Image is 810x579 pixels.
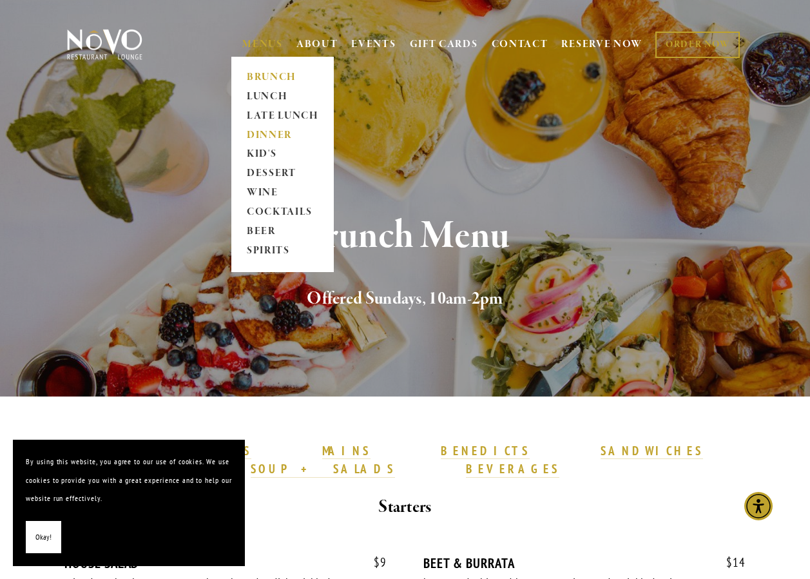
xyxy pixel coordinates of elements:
strong: BENEDICTS [441,443,530,458]
a: SPIRITS [242,242,323,261]
strong: MAINS [322,443,371,458]
section: Cookie banner [13,440,245,566]
a: BEER [242,222,323,242]
a: KID'S [242,145,323,164]
span: $ [726,554,733,570]
a: LUNCH [242,87,323,106]
div: BEET & BURRATA [423,555,746,571]
a: DINNER [242,126,323,145]
a: GIFT CARDS [410,32,478,57]
a: LATE LUNCH [242,106,323,126]
a: COCKTAILS [242,203,323,222]
div: Accessibility Menu [744,492,773,520]
p: By using this website, you agree to our use of cookies. We use cookies to provide you with a grea... [26,453,232,508]
span: 14 [713,555,746,570]
button: Okay! [26,521,61,554]
a: CONTACT [492,32,548,57]
span: $ [374,554,380,570]
h2: Offered Sundays, 10am-2pm [85,286,725,313]
a: BENEDICTS [441,443,530,460]
a: SANDWICHES [601,443,704,460]
a: ABOUT [296,38,338,51]
strong: SANDWICHES [601,443,704,458]
a: EVENTS [351,38,396,51]
a: DESSERT [242,164,323,184]
strong: SOUP + SALADS [251,461,395,476]
a: MENUS [242,38,283,51]
span: Okay! [35,528,52,547]
a: RESERVE NOW [561,32,642,57]
a: WINE [242,184,323,203]
strong: BEVERAGES [466,461,560,476]
img: Novo Restaurant &amp; Lounge [64,28,145,61]
a: BRUNCH [242,68,323,87]
a: SOUP + SALADS [251,461,395,478]
strong: Starters [378,496,431,518]
a: ORDER NOW [655,32,740,58]
h1: Brunch Menu [85,215,725,257]
span: 9 [361,555,387,570]
a: MAINS [322,443,371,460]
div: HOUSE SALAD [64,555,387,571]
a: BEVERAGES [466,461,560,478]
